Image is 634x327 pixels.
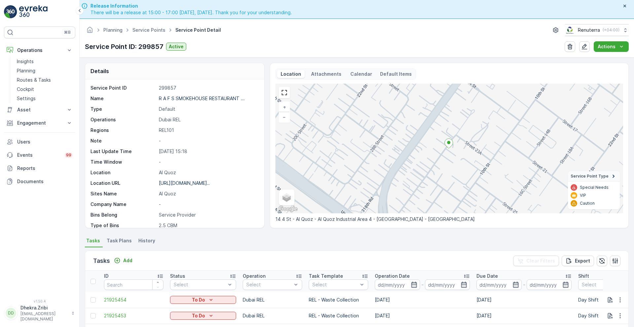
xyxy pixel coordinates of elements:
a: Planning [14,66,75,75]
p: - [159,159,257,165]
img: Screenshot_2024-07-26_at_13.33.01.png [565,26,575,34]
p: Routes & Tasks [17,77,51,83]
p: Service Point ID: 299857 [85,42,163,52]
p: Export [575,258,590,264]
p: Cockpit [17,86,34,93]
p: Type of Bins [90,222,156,229]
p: Attachments [310,71,342,77]
p: Operation Date [375,273,410,279]
p: Users [17,139,73,145]
a: View Fullscreen [279,88,289,98]
p: Al Quoz [159,190,257,197]
p: Sites Name [90,190,156,197]
p: Asset [17,106,62,113]
p: Default Items [380,71,412,77]
p: Company Name [90,201,156,208]
p: Location [90,169,156,176]
button: Actions [594,41,629,52]
p: Planning [17,67,35,74]
input: dd/mm/yyyy [375,279,420,290]
input: dd/mm/yyyy [425,279,470,290]
a: Routes & Tasks [14,75,75,85]
span: Release Information [90,3,292,9]
p: Al Quoz [159,169,257,176]
a: Users [4,135,75,148]
span: History [138,237,155,244]
button: Operations [4,44,75,57]
p: REL101 [159,127,257,134]
img: Google [277,205,299,213]
p: Location [280,71,302,77]
span: + [283,104,286,110]
p: Events [17,152,61,158]
p: Location URL [90,180,156,186]
p: REL - Waste Collection [309,297,368,303]
p: Reports [17,165,73,172]
img: logo_light-DOdMpM7g.png [19,5,48,19]
input: dd/mm/yyyy [476,279,522,290]
p: To Do [192,312,205,319]
a: Planning [103,27,123,33]
p: VIP [580,193,586,198]
a: Zoom In [279,102,289,112]
p: Engagement [17,120,62,126]
button: To Do [170,312,236,320]
span: Service Point Detail [174,27,222,33]
td: [DATE] [371,292,473,308]
a: Documents [4,175,75,188]
p: Calendar [350,71,372,77]
p: Special Needs [580,185,609,190]
p: Documents [17,178,73,185]
a: Cockpit [14,85,75,94]
p: - [159,201,257,208]
img: logo [4,5,17,19]
a: Events99 [4,148,75,162]
a: Reports [4,162,75,175]
p: Active [169,43,184,50]
span: Service Point Type [571,174,609,179]
input: dd/mm/yyyy [527,279,572,290]
span: v 1.50.4 [4,299,75,303]
button: Asset [4,103,75,116]
p: Select [312,281,358,288]
p: Select [246,281,292,288]
p: Task Template [309,273,343,279]
p: Shift [578,273,589,279]
p: To Do [192,297,205,303]
p: - [421,281,424,289]
p: Service Point ID [90,85,156,91]
p: - [159,138,257,144]
p: Due Date [476,273,498,279]
a: 21925453 [104,312,163,319]
p: Details [90,67,109,75]
a: Open this area in Google Maps (opens a new window) [277,205,299,213]
p: Service Provider [159,212,257,218]
p: Last Update Time [90,148,156,155]
p: Add [123,257,132,264]
p: 299857 [159,85,257,91]
p: Dubai REL [159,116,257,123]
p: ⌘B [64,30,71,35]
a: Insights [14,57,75,66]
p: 99 [66,152,71,158]
p: [DATE] 15:18 [159,148,257,155]
button: Add [111,257,135,265]
p: [URL][DOMAIN_NAME].. [159,180,210,186]
p: Name [90,95,156,102]
p: Operations [90,116,156,123]
p: Dhekra.Zribi [20,305,68,311]
p: REL - Waste Collection [309,312,368,319]
p: Operations [17,47,62,54]
span: − [283,114,286,120]
div: Toggle Row Selected [90,313,96,318]
button: Export [562,256,594,266]
span: Tasks [86,237,100,244]
div: DD [6,308,16,318]
p: Dubai REL [243,312,302,319]
button: DDDhekra.Zribi[EMAIL_ADDRESS][DOMAIN_NAME] [4,305,75,322]
a: Service Points [132,27,165,33]
p: R A F S SMOKEHOUSE RESTAURANT ... [159,96,245,101]
a: Layers [279,190,294,205]
p: 2.5 CBM [159,222,257,229]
